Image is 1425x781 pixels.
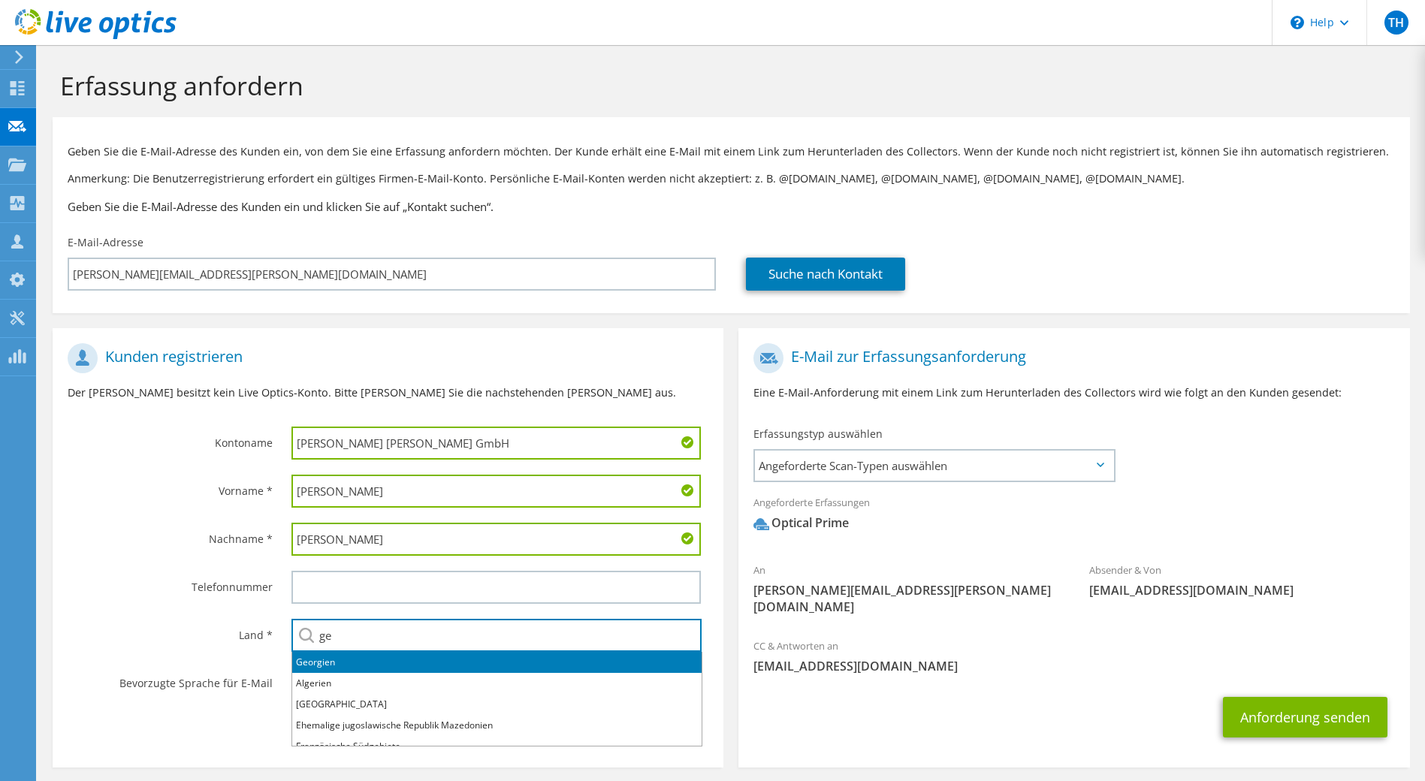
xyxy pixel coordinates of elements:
a: Suche nach Kontakt [746,258,905,291]
li: Ehemalige jugoslawische Republik Mazedonien [292,715,702,736]
p: Eine E-Mail-Anforderung mit einem Link zum Herunterladen des Collectors wird wie folgt an den Kun... [753,384,1394,401]
span: TH [1384,11,1408,35]
div: Angeforderte Erfassungen [738,487,1409,547]
label: Telefonnummer [68,571,273,595]
li: Französische Südgebiete [292,736,702,757]
label: Land * [68,619,273,643]
label: Bevorzugte Sprache für E-Mail [68,667,273,691]
label: Nachname * [68,523,273,547]
svg: \n [1291,16,1304,29]
label: E-Mail-Adresse [68,235,143,250]
p: Anmerkung: Die Benutzerregistrierung erfordert ein gültiges Firmen-E-Mail-Konto. Persönliche E-Ma... [68,170,1395,187]
h1: Erfassung anfordern [60,70,1395,101]
span: [EMAIL_ADDRESS][DOMAIN_NAME] [1089,582,1395,599]
h3: Geben Sie die E-Mail-Adresse des Kunden ein und klicken Sie auf „Kontakt suchen“. [68,198,1395,215]
p: Der [PERSON_NAME] besitzt kein Live Optics-Konto. Bitte [PERSON_NAME] Sie die nachstehenden [PERS... [68,384,708,401]
label: Erfassungstyp auswählen [753,427,883,442]
label: Vorname * [68,475,273,499]
span: Angeforderte Scan-Typen auswählen [755,451,1113,481]
div: An [738,554,1074,623]
label: Kontoname [68,427,273,451]
li: Algerien [292,673,702,694]
li: [GEOGRAPHIC_DATA] [292,694,702,715]
h1: Kunden registrieren [68,343,701,373]
div: CC & Antworten an [738,630,1409,682]
div: Absender & Von [1074,554,1410,606]
p: Geben Sie die E-Mail-Adresse des Kunden ein, von dem Sie eine Erfassung anfordern möchten. Der Ku... [68,143,1395,160]
span: [PERSON_NAME][EMAIL_ADDRESS][PERSON_NAME][DOMAIN_NAME] [753,582,1059,615]
button: Anforderung senden [1223,697,1387,737]
span: [EMAIL_ADDRESS][DOMAIN_NAME] [753,658,1394,674]
li: Georgien [292,652,702,673]
h1: E-Mail zur Erfassungsanforderung [753,343,1387,373]
div: Optical Prime [753,514,849,532]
